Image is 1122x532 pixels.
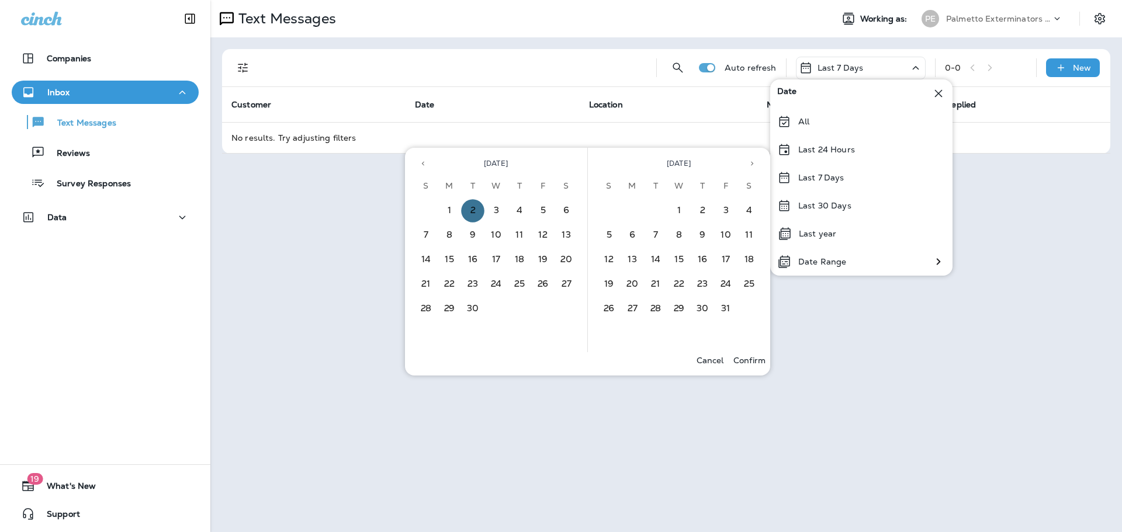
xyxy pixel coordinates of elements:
div: 0 - 0 [945,63,961,72]
button: 2 [691,199,714,222]
button: Collapse Sidebar [174,7,206,30]
button: 14 [644,248,667,272]
button: Survey Responses [12,171,199,195]
button: 16 [691,248,714,272]
button: 30 [461,297,484,321]
span: Thursday [692,175,713,198]
button: 17 [484,248,508,272]
span: Tuesday [645,175,666,198]
button: 10 [484,224,508,247]
button: 1 [438,199,461,222]
button: 21 [644,273,667,296]
button: 27 [621,297,644,321]
button: 26 [597,297,621,321]
button: Companies [12,47,199,70]
span: Wednesday [486,175,507,198]
p: Palmetto Exterminators LLC [946,14,1051,23]
p: Last 7 Days [818,63,864,72]
button: 9 [461,224,484,247]
span: Friday [715,175,736,198]
button: 18 [508,248,531,272]
span: 19 [27,473,43,485]
button: 15 [438,248,461,272]
button: 29 [667,297,691,321]
button: Reviews [12,140,199,165]
button: Cancel [691,352,729,368]
button: 16 [461,248,484,272]
button: 4 [508,199,531,222]
span: Monday [622,175,643,198]
button: Support [12,502,199,526]
p: Last 7 Days [798,173,844,182]
button: 11 [737,224,761,247]
p: Date Range [798,257,846,266]
button: 11 [508,224,531,247]
p: Confirm [733,356,766,365]
p: Last year [799,229,836,238]
button: 25 [737,273,761,296]
button: 5 [531,199,555,222]
button: 19 [597,273,621,296]
button: 28 [414,297,438,321]
span: Message [767,99,802,110]
button: 17 [714,248,737,272]
span: Location [589,99,623,110]
p: New [1073,63,1091,72]
div: PE [922,10,939,27]
button: 28 [644,297,667,321]
button: 6 [555,199,578,222]
span: Customer [231,99,271,110]
p: Cancel [697,356,724,365]
span: Replied [946,99,976,110]
span: Thursday [509,175,530,198]
button: 23 [461,273,484,296]
span: Saturday [556,175,577,198]
button: 8 [667,224,691,247]
button: 7 [644,224,667,247]
button: Text Messages [12,110,199,134]
span: What's New [35,481,96,495]
td: No results. Try adjusting filters [222,122,1110,153]
span: Working as: [860,14,910,24]
button: 12 [531,224,555,247]
span: Monday [439,175,460,198]
button: 15 [667,248,691,272]
button: 10 [714,224,737,247]
p: Text Messages [46,118,116,129]
p: All [798,117,809,126]
span: Saturday [739,175,760,198]
button: 3 [484,199,508,222]
span: [DATE] [484,159,508,168]
button: 7 [414,224,438,247]
button: 26 [531,273,555,296]
button: Inbox [12,81,199,104]
span: Friday [532,175,553,198]
button: 12 [597,248,621,272]
p: Inbox [47,88,70,97]
button: 3 [714,199,737,222]
span: [DATE] [667,159,691,168]
button: 24 [484,273,508,296]
span: Date [777,86,797,100]
button: Settings [1089,8,1110,29]
button: 1 [667,199,691,222]
button: 8 [438,224,461,247]
button: 6 [621,224,644,247]
p: Last 30 Days [798,201,851,210]
span: Tuesday [462,175,483,198]
span: Sunday [598,175,619,198]
p: Text Messages [234,10,336,27]
p: Last 24 Hours [798,145,855,154]
p: Auto refresh [725,63,777,72]
button: 4 [737,199,761,222]
button: 22 [438,273,461,296]
button: 13 [555,224,578,247]
button: 21 [414,273,438,296]
button: 25 [508,273,531,296]
button: 20 [621,273,644,296]
button: 19 [531,248,555,272]
p: Companies [47,54,91,63]
p: Data [47,213,67,222]
p: Reviews [45,148,90,159]
button: 27 [555,273,578,296]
